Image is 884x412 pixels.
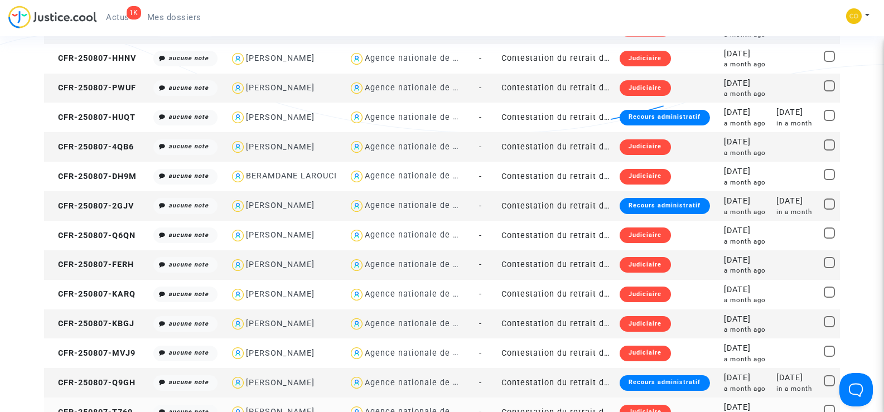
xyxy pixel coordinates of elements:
img: icon-user.svg [349,168,365,185]
img: icon-user.svg [349,109,365,125]
div: Agence nationale de l'habitat [365,201,487,210]
div: [DATE] [724,166,769,178]
div: Agence nationale de l'habitat [365,230,487,240]
span: - [479,319,482,328]
div: Recours administratif [620,110,709,125]
i: aucune note [168,290,209,298]
div: Agence nationale de l'habitat [365,171,487,181]
div: a month ago [724,119,769,128]
div: [PERSON_NAME] [246,319,315,328]
div: [PERSON_NAME] [246,289,315,299]
span: - [479,231,482,240]
div: Judiciaire [620,287,670,302]
div: [PERSON_NAME] [246,83,315,93]
div: Judiciaire [620,139,670,155]
span: Mes dossiers [147,12,201,22]
span: CFR-250807-KBGJ [48,319,134,328]
i: aucune note [168,202,209,209]
div: [DATE] [724,254,769,266]
div: Recours administratif [620,375,709,391]
td: Contestation du retrait de [PERSON_NAME] par l'ANAH (mandataire) [497,44,616,74]
span: CFR-250807-2GJV [48,201,134,211]
div: Agence nationale de l'habitat [365,319,487,328]
span: - [479,83,482,93]
span: - [479,113,482,122]
div: [DATE] [724,342,769,355]
div: a month ago [724,237,769,246]
div: in a month [776,119,815,128]
div: [PERSON_NAME] [246,54,315,63]
td: Contestation du retrait de [PERSON_NAME] par l'ANAH (mandataire) [497,221,616,250]
div: a month ago [724,178,769,187]
div: a month ago [724,60,769,69]
span: CFR-250807-HHNV [48,54,136,63]
img: icon-user.svg [349,51,365,67]
div: [DATE] [724,284,769,296]
td: Contestation du retrait de [PERSON_NAME] par l'ANAH (mandataire) [497,368,616,398]
a: 1KActus [97,9,138,26]
div: a month ago [724,295,769,305]
iframe: Help Scout Beacon - Open [839,373,873,406]
div: [DATE] [724,313,769,326]
div: [PERSON_NAME] [246,230,315,240]
div: [DATE] [724,136,769,148]
span: CFR-250807-KARQ [48,289,136,299]
div: Judiciaire [620,80,670,96]
div: Agence nationale de l'habitat [365,142,487,152]
div: BERAMDANE LAROUCI [246,171,337,181]
i: aucune note [168,379,209,386]
i: aucune note [168,172,209,180]
div: a month ago [724,148,769,158]
img: icon-user.svg [230,198,246,214]
img: icon-user.svg [230,257,246,273]
span: - [479,348,482,358]
div: a month ago [724,355,769,364]
div: a month ago [724,89,769,99]
td: Contestation du retrait de [PERSON_NAME] par l'ANAH (mandataire) [497,309,616,339]
img: jc-logo.svg [8,6,97,28]
div: Judiciaire [620,257,670,273]
span: - [479,172,482,181]
span: CFR-250807-MVJ9 [48,348,136,358]
span: CFR-250807-DH9M [48,172,137,181]
i: aucune note [168,143,209,150]
div: [PERSON_NAME] [246,113,315,122]
span: CFR-250807-Q6QN [48,231,136,240]
div: Agence nationale de l'habitat [365,113,487,122]
img: icon-user.svg [230,345,246,361]
div: [DATE] [724,106,769,119]
div: [DATE] [724,195,769,207]
img: icon-user.svg [349,198,365,214]
div: [PERSON_NAME] [246,142,315,152]
img: icon-user.svg [230,139,246,155]
span: - [479,289,482,299]
img: icon-user.svg [349,345,365,361]
div: a month ago [724,325,769,335]
span: CFR-250807-PWUF [48,83,136,93]
span: - [479,54,482,63]
img: icon-user.svg [230,227,246,244]
div: [DATE] [724,48,769,60]
i: aucune note [168,231,209,239]
img: icon-user.svg [230,375,246,391]
div: 1K [127,6,141,20]
div: [DATE] [776,372,815,384]
div: [DATE] [776,106,815,119]
img: icon-user.svg [230,316,246,332]
a: Mes dossiers [138,9,210,26]
i: aucune note [168,55,209,62]
td: Contestation du retrait de [PERSON_NAME] par l'ANAH (mandataire) [497,191,616,221]
i: aucune note [168,320,209,327]
img: icon-user.svg [349,287,365,303]
img: icon-user.svg [349,139,365,155]
td: Contestation du retrait de [PERSON_NAME] par l'ANAH (mandataire) [497,162,616,191]
td: Contestation du retrait de [PERSON_NAME] par l'ANAH (mandataire) [497,103,616,132]
td: Contestation du retrait de [PERSON_NAME] par l'ANAH (mandataire) [497,280,616,309]
div: Agence nationale de l'habitat [365,348,487,358]
div: in a month [776,207,815,217]
span: - [479,378,482,387]
img: icon-user.svg [230,51,246,67]
img: icon-user.svg [349,316,365,332]
div: in a month [776,384,815,394]
div: Judiciaire [620,227,670,243]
